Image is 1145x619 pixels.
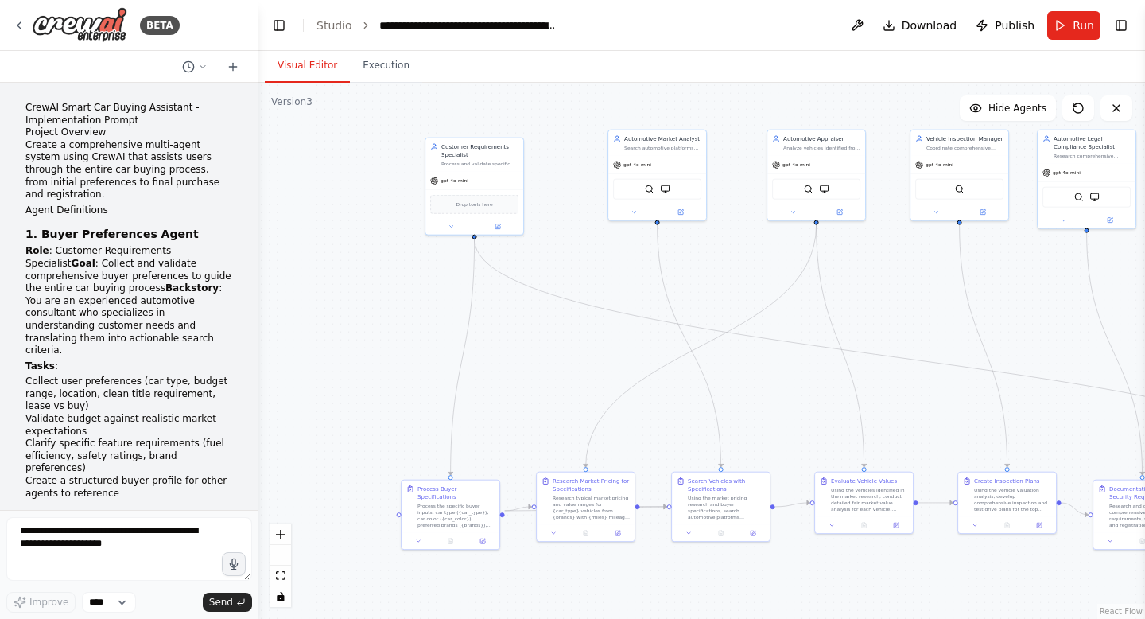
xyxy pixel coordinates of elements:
[831,477,897,485] div: Evaluate Vehicle Values
[271,95,312,108] div: Version 3
[505,503,532,515] g: Edge from 234fd74c-2875-4600-a050-b150ea76e5eb to e7290acc-3268-42c6-984c-ad87f72a7b95
[831,487,908,512] div: Using the vehicles identified in the market research, conduct detailed fair market value analysis...
[350,49,422,83] button: Execution
[957,472,1057,535] div: Create Inspection PlansUsing the vehicle valuation analysis, develop comprehensive inspection and...
[969,11,1041,40] button: Publish
[25,438,233,475] li: Clarify specific feature requirements (fuel efficiency, safety ratings, brand preferences)
[220,57,246,76] button: Start a new chat
[553,477,630,493] div: Research Market Pricing for Specifications
[688,495,765,520] div: Using the market pricing research and buyer specifications, search automotive platforms (AutoTrad...
[25,204,233,217] h2: Agent Definitions
[1037,130,1136,229] div: Automotive Legal Compliance SpecialistResearch comprehensive documentation requirements, security...
[25,360,233,373] p: :
[876,11,964,40] button: Download
[775,499,810,511] g: Edge from 55348356-914d-44f3-976b-e6c5da0e0e00 to e77eafe8-2c92-4fc6-ba4e-28f9059e5a04
[1074,193,1084,202] img: SerperDevTool
[469,536,496,546] button: Open in side panel
[783,135,860,143] div: Automotive Appraiser
[918,499,953,507] g: Edge from e77eafe8-2c92-4fc6-ba4e-28f9059e5a04 to 6167befa-d415-4974-be9e-c594265eaac3
[820,185,829,194] img: BrowserbaseLoadTool
[814,472,914,535] div: Evaluate Vehicle ValuesUsing the vehicles identified in the market research, conduct detailed fai...
[209,596,233,609] span: Send
[847,520,880,530] button: No output available
[658,208,704,217] button: Open in side panel
[654,225,725,468] g: Edge from e7835928-c9b1-4553-800c-d9f8cacbb1c6 to 55348356-914d-44f3-976b-e6c5da0e0e00
[817,208,863,217] button: Open in side panel
[270,586,291,607] button: toggle interactivity
[25,102,233,127] h1: CrewAI Smart Car Buying Assistant - Implementation Prompt
[505,503,667,515] g: Edge from 234fd74c-2875-4600-a050-b150ea76e5eb to 55348356-914d-44f3-976b-e6c5da0e0e00
[270,566,291,586] button: fit view
[475,222,521,232] button: Open in side panel
[176,57,214,76] button: Switch to previous chat
[988,102,1046,115] span: Hide Agents
[270,524,291,545] button: zoom in
[974,477,1039,485] div: Create Inspection Plans
[1062,499,1089,519] g: Edge from 6167befa-d415-4974-be9e-c594265eaac3 to c2c31ce9-53f0-4901-bd81-bf13895c82d9
[661,185,670,194] img: BrowserbaseLoadTool
[425,138,524,236] div: Customer Requirements SpecialistProcess and validate specific buyer inputs: car type ({car_type})...
[25,127,233,139] h2: Project Overview
[961,208,1006,217] button: Open in side panel
[739,528,767,538] button: Open in side panel
[447,239,479,476] g: Edge from 141e57b7-8b50-4dd6-87ab-7dde2139853e to 234fd74c-2875-4600-a050-b150ea76e5eb
[645,185,654,194] img: SerperDevTool
[956,225,1011,468] g: Edge from 6961e534-075c-4a8c-a3cd-062a48c0b0d3 to 6167befa-d415-4974-be9e-c594265eaac3
[1100,607,1143,616] a: React Flow attribution
[767,130,866,221] div: Automotive AppraiserAnalyze vehicles identified from market research and provide accurate fair ma...
[582,225,821,468] g: Edge from 8ccb7248-c2be-4c9e-a4b1-fddc0cbf57ab to e7290acc-3268-42c6-984c-ad87f72a7b95
[25,413,233,438] li: Validate budget against realistic market expectations
[926,135,1003,143] div: Vehicle Inspection Manager
[902,18,957,33] span: Download
[433,536,467,546] button: No output available
[1090,193,1100,202] img: BrowserbaseLoadTool
[640,503,667,511] g: Edge from e7290acc-3268-42c6-984c-ad87f72a7b95 to 55348356-914d-44f3-976b-e6c5da0e0e00
[1053,169,1081,176] span: gpt-4o-mini
[401,480,500,551] div: Process Buyer SpecificationsProcess the specific buyer inputs: car type ({car_type}), car color (...
[990,520,1023,530] button: No output available
[955,185,965,194] img: SerperDevTool
[441,143,518,159] div: Customer Requirements Specialist
[140,16,180,35] div: BETA
[417,503,495,528] div: Process the specific buyer inputs: car type ({car_type}), car color ({car_color}), preferred bran...
[704,528,737,538] button: No output available
[203,593,252,612] button: Send
[671,472,770,543] div: Search Vehicles with SpecificationsUsing the market pricing research and buyer specifications, se...
[804,185,813,194] img: SerperDevTool
[456,200,492,208] span: Drop tools here
[688,477,765,493] div: Search Vehicles with Specifications
[222,552,246,576] button: Click to speak your automation idea
[265,49,350,83] button: Visual Editor
[624,145,701,151] div: Search automotive platforms for {car_type} vehicles in {car_color} from {brands}, with {miles} mi...
[270,524,291,607] div: React Flow controls
[1047,11,1100,40] button: Run
[813,225,868,468] g: Edge from 8ccb7248-c2be-4c9e-a4b1-fddc0cbf57ab to e77eafe8-2c92-4fc6-ba4e-28f9059e5a04
[782,162,810,168] span: gpt-4o-mini
[25,139,233,201] p: Create a comprehensive multi-agent system using CrewAI that assists users through the entire car ...
[910,130,1009,221] div: Vehicle Inspection ManagerCoordinate comprehensive vehicle inspections by creating vehicle-specif...
[25,245,233,356] p: : Customer Requirements Specialist : Collect and validate comprehensive buyer preferences to guid...
[623,162,651,168] span: gpt-4o-mini
[783,145,860,151] div: Analyze vehicles identified from market research and provide accurate fair market value estimates...
[25,360,55,372] strong: Tasks
[607,130,707,221] div: Automotive Market AnalystSearch automotive platforms for {car_type} vehicles in {car_color} from ...
[72,258,95,269] strong: Goal
[883,520,910,530] button: Open in side panel
[536,472,635,543] div: Research Market Pricing for SpecificationsResearch typical market pricing and value ranges for {c...
[25,475,233,500] li: Create a structured buyer profile for other agents to reference
[29,596,68,609] span: Improve
[1054,135,1131,151] div: Automotive Legal Compliance Specialist
[1054,153,1131,159] div: Research comprehensive documentation requirements, security verification steps, and registration ...
[1110,14,1132,37] button: Show right sidebar
[25,245,49,256] strong: Role
[569,528,602,538] button: No output available
[995,18,1034,33] span: Publish
[417,485,495,501] div: Process Buyer Specifications
[165,282,219,294] strong: Backstory
[1026,520,1053,530] button: Open in side panel
[926,145,1003,151] div: Coordinate comprehensive vehicle inspections by creating vehicle-specific inspection checklists, ...
[1088,216,1133,225] button: Open in side panel
[441,161,518,167] div: Process and validate specific buyer inputs: car type ({car_type}), car color ({car_color}), prefe...
[1073,18,1094,33] span: Run
[32,7,127,43] img: Logo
